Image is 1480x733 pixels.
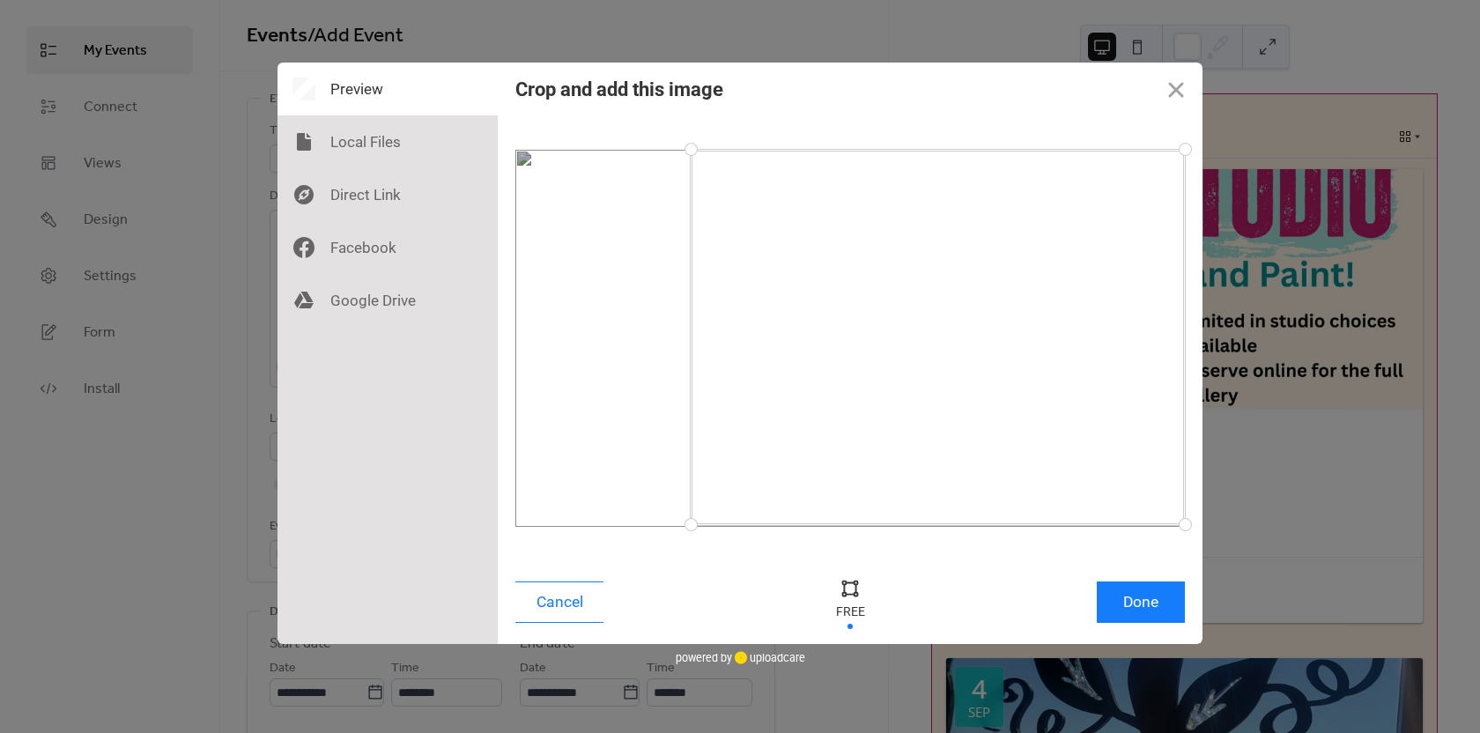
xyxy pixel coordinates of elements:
div: Crop and add this image [515,78,723,100]
div: Facebook [277,221,498,274]
div: Google Drive [277,274,498,327]
div: Direct Link [277,168,498,221]
button: Done [1097,581,1185,623]
button: Close [1150,63,1202,115]
a: uploadcare [732,651,805,664]
div: Preview [277,63,498,115]
div: powered by [676,644,805,670]
button: Cancel [515,581,603,623]
div: Local Files [277,115,498,168]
